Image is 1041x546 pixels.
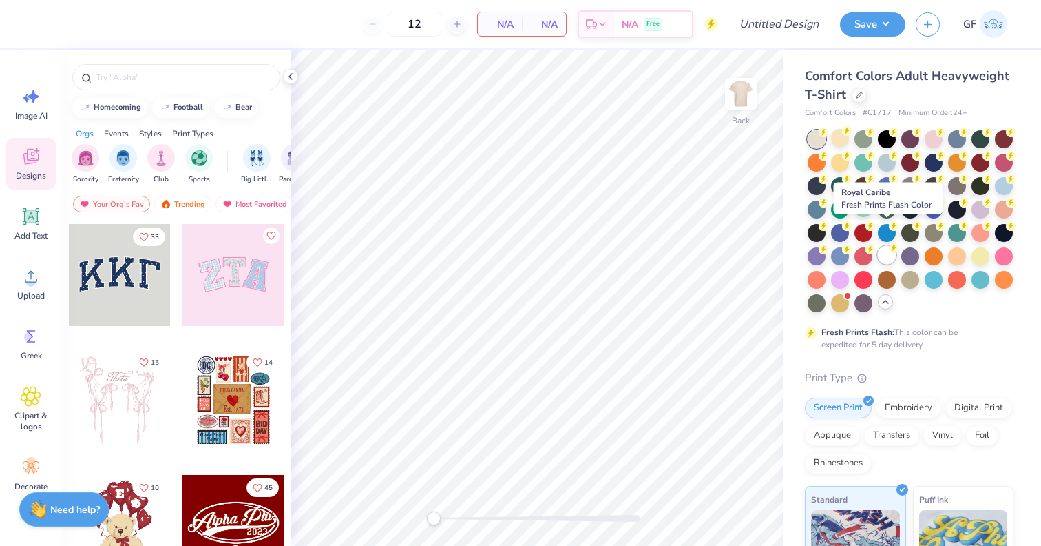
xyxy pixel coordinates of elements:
span: # C1717 [863,108,892,119]
input: Try "Alpha" [95,70,271,84]
div: Applique [805,425,860,446]
img: Back [727,80,755,108]
img: trending.gif [160,199,171,209]
img: Grant Franey [980,10,1007,38]
span: Add Text [14,230,48,241]
div: This color can be expedited for 5 day delivery. [821,326,991,351]
button: football [152,97,209,118]
button: Like [133,478,165,497]
span: Minimum Order: 24 + [898,108,967,119]
span: Comfort Colors [805,108,856,119]
span: 14 [264,359,273,366]
span: Fresh Prints Flash Color [841,199,932,210]
span: GF [963,17,976,32]
div: Royal Caribe [834,183,943,214]
button: Like [133,353,165,372]
div: Rhinestones [805,453,872,474]
button: filter button [185,144,213,185]
span: Greek [21,350,42,361]
input: – – [388,12,441,37]
img: Sorority Image [78,150,94,166]
button: filter button [147,144,175,185]
img: most_fav.gif [222,199,233,209]
span: Parent's Weekend [279,174,311,185]
div: Trending [154,196,211,212]
img: Club Image [154,150,169,166]
div: Foil [966,425,998,446]
span: Clipart & logos [8,410,54,432]
button: filter button [241,144,273,185]
button: Save [840,12,905,37]
button: Like [263,228,280,244]
div: football [173,103,203,111]
div: filter for Club [147,144,175,185]
div: Vinyl [923,425,962,446]
button: Like [246,478,279,497]
img: Big Little Reveal Image [249,150,264,166]
div: Print Type [805,370,1013,386]
span: 10 [151,485,159,492]
span: N/A [486,17,514,32]
div: bear [235,103,252,111]
div: Styles [139,128,162,140]
span: Club [154,174,169,185]
span: Designs [16,170,46,181]
span: 33 [151,234,159,241]
span: Standard [811,492,848,507]
span: Upload [17,290,45,301]
img: Parent's Weekend Image [287,150,303,166]
div: filter for Fraternity [108,144,139,185]
div: Digital Print [945,398,1012,418]
a: GF [957,10,1013,38]
strong: Need help? [50,503,100,516]
span: 15 [151,359,159,366]
button: filter button [279,144,311,185]
img: trend_line.gif [80,103,91,112]
span: N/A [530,17,558,32]
span: Sorority [73,174,98,185]
span: N/A [622,17,638,32]
span: Puff Ink [919,492,948,507]
div: Transfers [864,425,919,446]
div: Accessibility label [427,512,441,525]
span: Fraternity [108,174,139,185]
span: 45 [264,485,273,492]
div: Print Types [172,128,213,140]
span: Comfort Colors Adult Heavyweight T-Shirt [805,68,1009,103]
span: Decorate [14,481,48,492]
button: filter button [72,144,99,185]
img: trend_line.gif [222,103,233,112]
strong: Fresh Prints Flash: [821,327,894,338]
button: homecoming [72,97,147,118]
div: Most Favorited [215,196,293,212]
div: filter for Sports [185,144,213,185]
div: Your Org's Fav [73,196,150,212]
img: trend_line.gif [160,103,171,112]
span: Sports [189,174,210,185]
div: Events [104,128,129,140]
span: Image AI [15,110,48,121]
img: Fraternity Image [116,150,131,166]
div: Embroidery [876,398,941,418]
div: Orgs [76,128,94,140]
div: Back [732,114,750,127]
img: Sports Image [191,150,207,166]
div: filter for Sorority [72,144,99,185]
button: filter button [108,144,139,185]
input: Untitled Design [728,10,830,38]
span: Free [646,19,660,29]
img: most_fav.gif [79,199,90,209]
div: Screen Print [805,398,872,418]
div: filter for Parent's Weekend [279,144,311,185]
button: bear [214,97,258,118]
span: Big Little Reveal [241,174,273,185]
button: Like [246,353,279,372]
div: filter for Big Little Reveal [241,144,273,185]
div: homecoming [94,103,141,111]
button: Like [133,228,165,246]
